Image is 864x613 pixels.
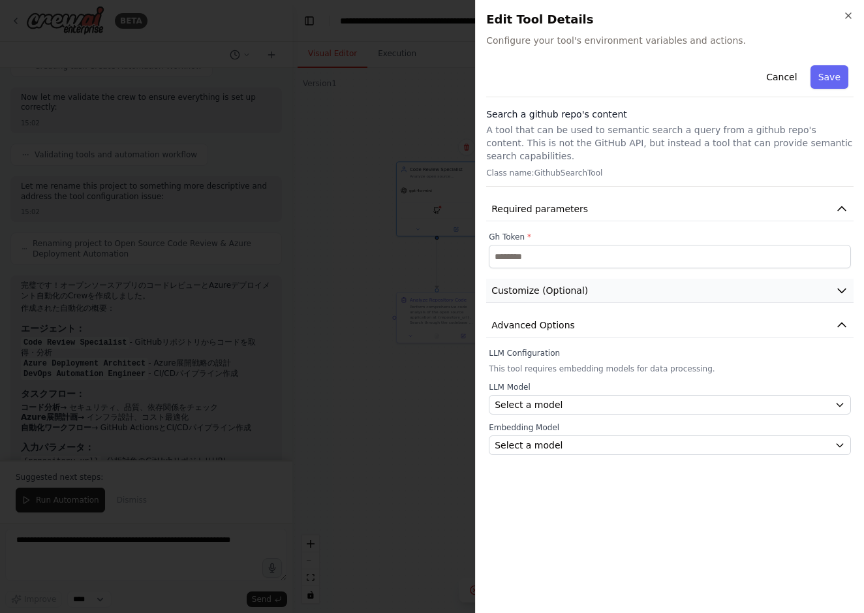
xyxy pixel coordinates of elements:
[489,422,851,433] label: Embedding Model
[758,65,805,89] button: Cancel
[486,313,854,338] button: Advanced Options
[489,382,851,392] label: LLM Model
[810,65,848,89] button: Save
[489,435,851,455] button: Select a model
[486,10,854,29] h2: Edit Tool Details
[489,348,851,358] label: LLM Configuration
[486,34,854,47] span: Configure your tool's environment variables and actions.
[491,202,588,215] span: Required parameters
[486,197,854,221] button: Required parameters
[489,364,851,374] p: This tool requires embedding models for data processing.
[486,123,854,163] p: A tool that can be used to semantic search a query from a github repo's content. This is not the ...
[491,284,588,297] span: Customize (Optional)
[486,168,854,178] p: Class name: GithubSearchTool
[486,279,854,303] button: Customize (Optional)
[495,398,563,411] span: Select a model
[495,439,563,452] span: Select a model
[491,319,575,332] span: Advanced Options
[489,395,851,415] button: Select a model
[489,232,851,242] label: Gh Token
[486,108,854,121] h3: Search a github repo's content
